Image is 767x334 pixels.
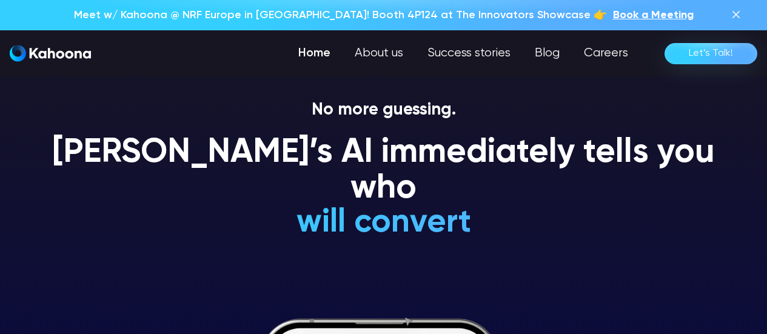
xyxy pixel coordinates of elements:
img: Kahoona logo white [10,45,91,62]
a: Blog [523,41,572,65]
a: home [10,45,91,62]
h1: [PERSON_NAME]’s AI immediately tells you who [38,135,729,207]
span: Book a Meeting [613,10,694,21]
p: No more guessing. [38,100,729,121]
a: Book a Meeting [613,7,694,23]
a: About us [343,41,415,65]
a: Let’s Talk! [665,43,757,64]
a: Success stories [415,41,523,65]
div: Let’s Talk! [689,44,733,63]
h1: will convert [205,205,562,241]
p: Meet w/ Kahoona @ NRF Europe in [GEOGRAPHIC_DATA]! Booth 4P124 at The Innovators Showcase 👉 [74,7,607,23]
a: Home [286,41,343,65]
a: Careers [572,41,640,65]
